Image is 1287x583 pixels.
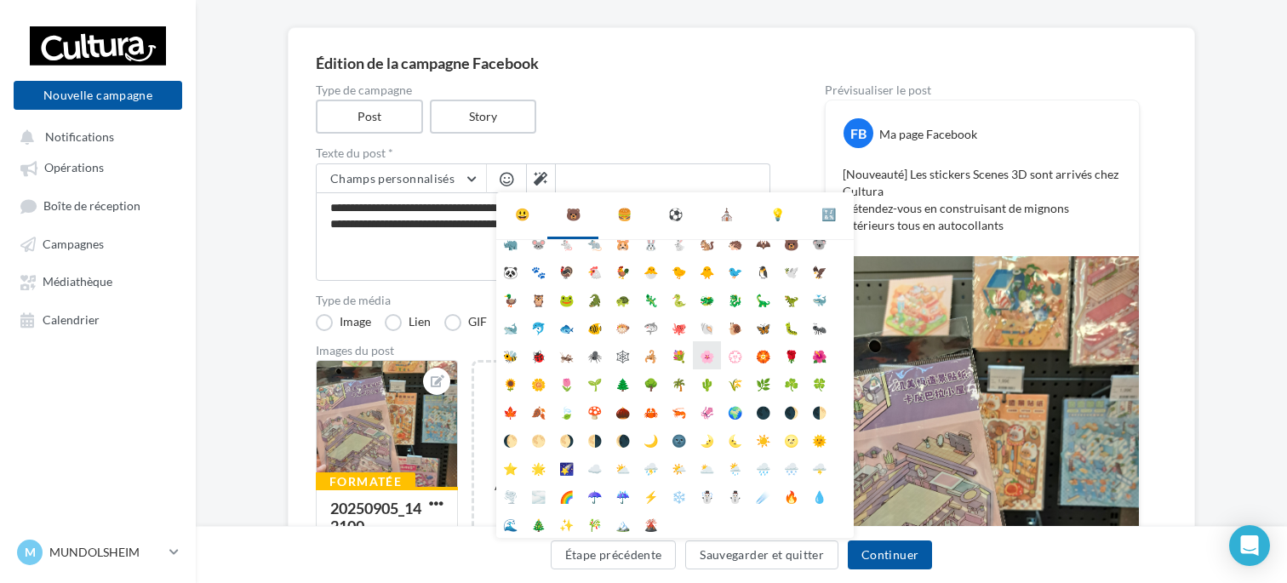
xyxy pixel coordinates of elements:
div: ⚽ [668,206,683,223]
li: ⛄ [721,482,749,510]
li: ⛈️ [637,454,665,482]
li: 🌱 [581,369,609,397]
li: 🐋 [496,313,524,341]
button: Nouvelle campagne [14,81,182,110]
span: Campagnes [43,237,104,251]
li: 🌸 [693,341,721,369]
li: 🐧 [749,257,777,285]
li: 🐛 [777,313,805,341]
li: 🦑 [693,397,721,426]
label: Story [430,100,537,134]
li: 🐇 [665,229,693,257]
li: 🐝 [496,341,524,369]
li: 🐚 [693,313,721,341]
label: Lien [385,314,431,331]
li: 🐼 [496,257,524,285]
button: Étape précédente [551,540,677,569]
li: 🐉 [721,285,749,313]
li: ☘️ [777,369,805,397]
li: 🦇 [749,229,777,257]
div: 🔣 [821,206,836,223]
label: Type de campagne [316,84,770,96]
a: Campagnes [10,228,186,259]
span: Notifications [45,129,114,144]
li: 🌊 [496,510,524,538]
li: 🌲 [609,369,637,397]
li: 🌩️ [805,454,833,482]
li: 🌔 [496,426,524,454]
li: 🐾 [524,257,552,285]
li: 🌜 [721,426,749,454]
li: ⚡ [637,482,665,510]
li: 🎄 [524,510,552,538]
a: Calendrier [10,304,186,334]
li: 🦂 [637,341,665,369]
li: 🦔 [721,229,749,257]
li: ☂️ [581,482,609,510]
li: 🕊️ [777,257,805,285]
button: Sauvegarder et quitter [685,540,838,569]
li: 🐞 [524,341,552,369]
span: Boîte de réception [43,198,140,213]
li: 🦉 [524,285,552,313]
li: 🦋 [749,313,777,341]
div: ⛪ [719,206,734,223]
li: 🎋 [581,510,609,538]
a: Opérations [10,151,186,182]
li: 🐡 [609,313,637,341]
div: Ma page Facebook [879,126,977,143]
li: 🌠 [552,454,581,482]
li: 🐔 [581,257,609,285]
li: 🌙 [637,426,665,454]
div: 😃 [515,206,529,223]
li: 🌍 [721,397,749,426]
div: 💡 [770,206,785,223]
li: 💮 [721,341,749,369]
button: Champs personnalisés [317,164,486,193]
li: 🐹 [609,229,637,257]
div: Open Intercom Messenger [1229,525,1270,566]
li: 🦖 [777,285,805,313]
li: 🦕 [749,285,777,313]
li: 🍀 [805,369,833,397]
li: 🐤 [665,257,693,285]
li: 💐 [665,341,693,369]
div: Prévisualiser le post [825,84,1140,96]
li: 🐁 [552,229,581,257]
li: 🐻 [777,229,805,257]
li: ☁️ [581,454,609,482]
li: 🍄 [581,397,609,426]
li: ☀️ [749,426,777,454]
li: 🐢 [609,285,637,313]
li: 🌪️ [496,482,524,510]
button: Continuer [848,540,932,569]
li: 🌝 [777,426,805,454]
li: 🦀 [637,397,665,426]
li: ⭐ [496,454,524,482]
li: 🐙 [665,313,693,341]
li: 🦎 [637,285,665,313]
li: 🐳 [805,285,833,313]
li: 🌻 [496,369,524,397]
li: 🐓 [609,257,637,285]
li: 🐣 [637,257,665,285]
li: 🌓 [805,397,833,426]
p: MUNDOLSHEIM [49,544,163,561]
span: Calendrier [43,312,100,327]
li: 🌑 [749,397,777,426]
span: Médiathèque [43,275,112,289]
li: 🌦️ [721,454,749,482]
a: Médiathèque [10,266,186,296]
li: 🌚 [665,426,693,454]
li: 🌧️ [749,454,777,482]
li: 🐬 [524,313,552,341]
li: 🐠 [581,313,609,341]
li: 🐊 [581,285,609,313]
li: 🐜 [805,313,833,341]
li: 🐥 [693,257,721,285]
p: [Nouveauté] Les stickers Scenes 3D sont arrivés chez Cultura Détendez-vous en construisant de mig... [843,166,1122,234]
li: 🌒 [777,397,805,426]
li: 🐦 [721,257,749,285]
li: 🏔️ [609,510,637,538]
li: 🐰 [637,229,665,257]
